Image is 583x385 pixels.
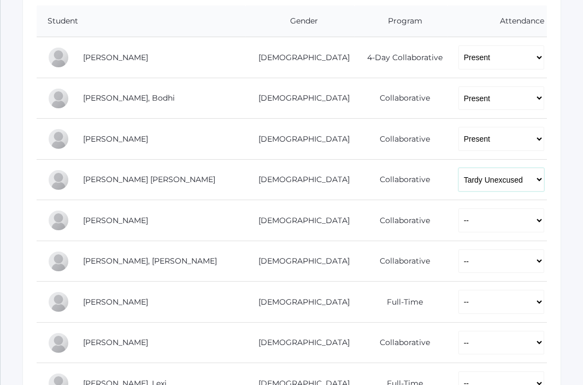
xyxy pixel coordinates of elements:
[245,241,355,282] td: [DEMOGRAPHIC_DATA]
[355,241,447,282] td: Collaborative
[83,134,148,144] a: [PERSON_NAME]
[48,46,69,68] div: Maia Canan
[355,322,447,363] td: Collaborative
[355,119,447,160] td: Collaborative
[355,78,447,119] td: Collaborative
[83,52,148,62] a: [PERSON_NAME]
[48,250,69,272] div: Stone Haynes
[245,5,355,37] th: Gender
[48,87,69,109] div: Bodhi Dreher
[48,332,69,354] div: Corbin Intlekofer
[83,215,148,225] a: [PERSON_NAME]
[48,128,69,150] div: Charles Fox
[83,297,148,307] a: [PERSON_NAME]
[83,337,148,347] a: [PERSON_NAME]
[245,119,355,160] td: [DEMOGRAPHIC_DATA]
[245,282,355,323] td: [DEMOGRAPHIC_DATA]
[83,93,175,103] a: [PERSON_NAME], Bodhi
[48,209,69,231] div: William Hamilton
[48,169,69,191] div: Annie Grace Gregg
[447,5,547,37] th: Attendance
[245,159,355,200] td: [DEMOGRAPHIC_DATA]
[245,200,355,241] td: [DEMOGRAPHIC_DATA]
[245,322,355,363] td: [DEMOGRAPHIC_DATA]
[48,291,69,313] div: Hannah Hrehniy
[355,282,447,323] td: Full-Time
[37,5,245,37] th: Student
[355,37,447,78] td: 4-Day Collaborative
[83,256,217,266] a: [PERSON_NAME], [PERSON_NAME]
[355,200,447,241] td: Collaborative
[245,37,355,78] td: [DEMOGRAPHIC_DATA]
[355,159,447,200] td: Collaborative
[355,5,447,37] th: Program
[83,174,215,184] a: [PERSON_NAME] [PERSON_NAME]
[245,78,355,119] td: [DEMOGRAPHIC_DATA]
